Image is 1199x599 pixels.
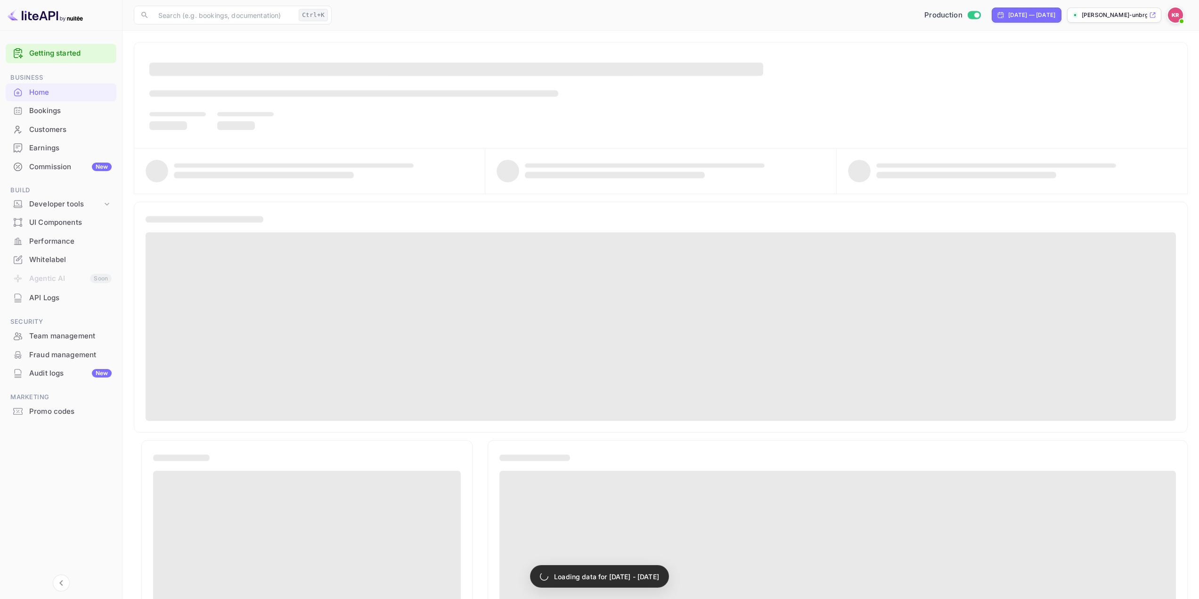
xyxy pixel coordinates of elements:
div: Bookings [29,106,112,116]
div: Commission [29,162,112,172]
span: Security [6,317,116,327]
button: Collapse navigation [53,574,70,591]
div: Performance [6,232,116,251]
div: Fraud management [29,350,112,361]
div: Promo codes [6,402,116,421]
a: Customers [6,121,116,138]
a: Fraud management [6,346,116,363]
div: New [92,163,112,171]
div: Ctrl+K [299,9,328,21]
a: Getting started [29,48,112,59]
div: Home [29,87,112,98]
a: Home [6,83,116,101]
img: LiteAPI logo [8,8,83,23]
a: Whitelabel [6,251,116,268]
div: [DATE] — [DATE] [1008,11,1055,19]
p: [PERSON_NAME]-unbrg.[PERSON_NAME]... [1082,11,1147,19]
a: Bookings [6,102,116,119]
a: CommissionNew [6,158,116,175]
p: Loading data for [DATE] - [DATE] [554,572,659,582]
div: Home [6,83,116,102]
div: Earnings [6,139,116,157]
div: Whitelabel [6,251,116,269]
div: Getting started [6,44,116,63]
div: Whitelabel [29,254,112,265]
a: UI Components [6,213,116,231]
div: Developer tools [6,196,116,213]
input: Search (e.g. bookings, documentation) [153,6,295,25]
div: Earnings [29,143,112,154]
div: Team management [29,331,112,342]
div: Audit logs [29,368,112,379]
div: Switch to Sandbox mode [921,10,984,21]
a: Team management [6,327,116,345]
a: Audit logsNew [6,364,116,382]
div: Promo codes [29,406,112,417]
div: Team management [6,327,116,345]
span: Production [924,10,962,21]
div: CommissionNew [6,158,116,176]
a: Promo codes [6,402,116,420]
div: Developer tools [29,199,102,210]
div: UI Components [6,213,116,232]
div: Customers [6,121,116,139]
div: Bookings [6,102,116,120]
div: API Logs [29,293,112,304]
span: Business [6,73,116,83]
div: Performance [29,236,112,247]
div: API Logs [6,289,116,307]
div: Audit logsNew [6,364,116,383]
a: API Logs [6,289,116,306]
div: Customers [29,124,112,135]
div: New [92,369,112,377]
img: Kobus Roux [1168,8,1183,23]
div: Fraud management [6,346,116,364]
a: Earnings [6,139,116,156]
a: Performance [6,232,116,250]
span: Marketing [6,392,116,402]
div: UI Components [29,217,112,228]
span: Build [6,185,116,196]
